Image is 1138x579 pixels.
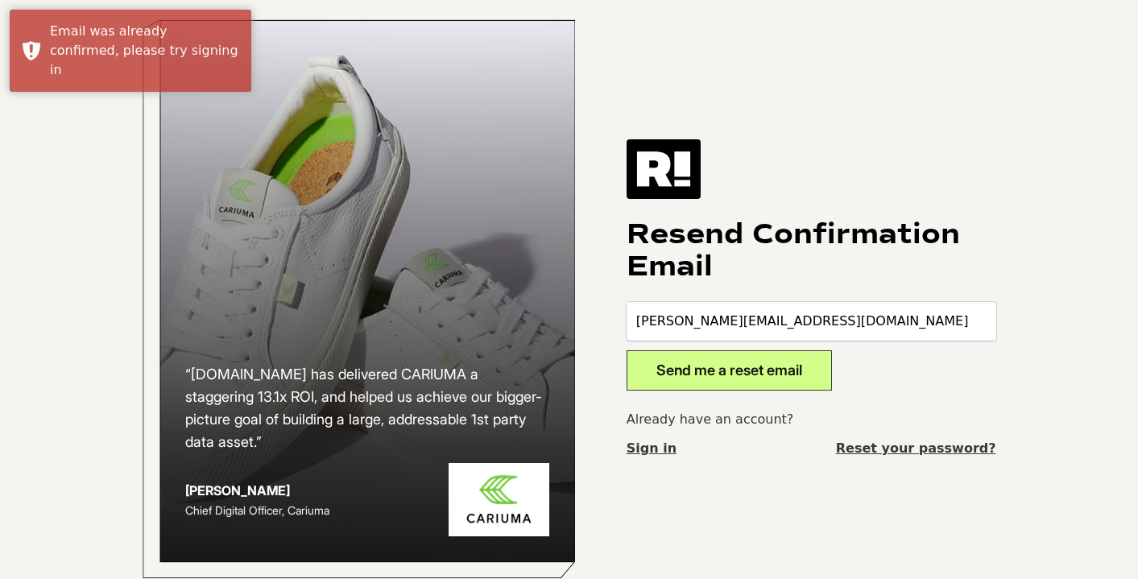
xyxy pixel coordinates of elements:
h1: Resend Confirmation Email [627,218,996,283]
h2: “[DOMAIN_NAME] has delivered CARIUMA a staggering 13.1x ROI, and helped us achieve our bigger-pic... [185,363,549,453]
span: Chief Digital Officer, Cariuma [185,503,329,517]
img: Cariuma [449,463,549,536]
a: Sign in [627,439,677,458]
img: Retention.com [627,139,701,199]
strong: [PERSON_NAME] [185,482,290,498]
p: Already have an account? [627,410,996,429]
div: Email was already confirmed, please try signing in [50,22,239,80]
a: Reset your password? [836,439,996,458]
button: Send me a reset email [627,350,832,391]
